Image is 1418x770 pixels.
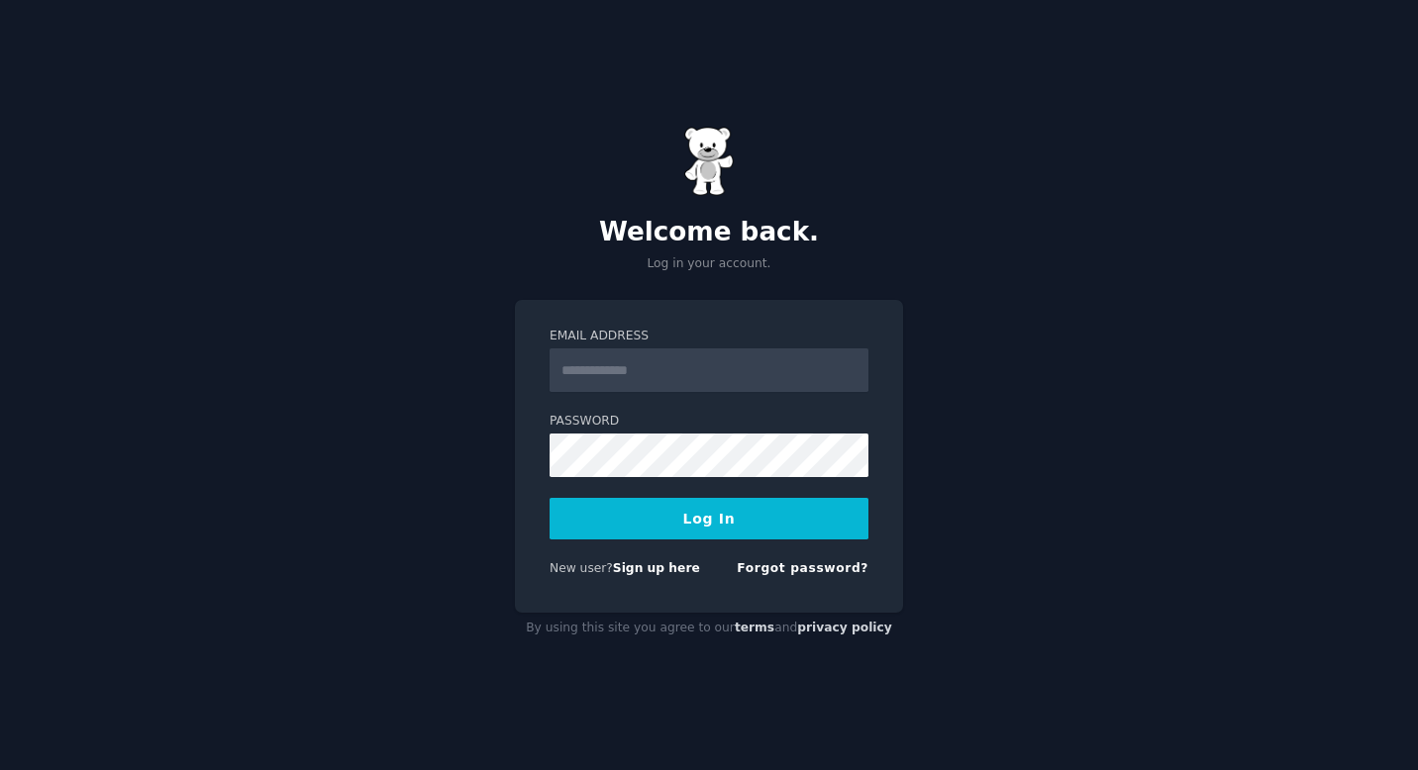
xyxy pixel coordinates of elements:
[550,498,868,539] button: Log In
[515,613,903,644] div: By using this site you agree to our and
[550,413,868,431] label: Password
[735,621,774,634] a: terms
[515,255,903,273] p: Log in your account.
[550,328,868,345] label: Email Address
[515,217,903,248] h2: Welcome back.
[684,127,734,196] img: Gummy Bear
[797,621,892,634] a: privacy policy
[550,561,613,575] span: New user?
[613,561,700,575] a: Sign up here
[737,561,868,575] a: Forgot password?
